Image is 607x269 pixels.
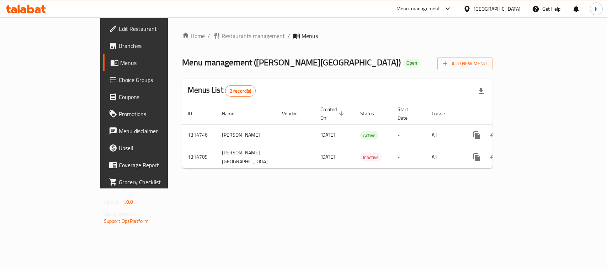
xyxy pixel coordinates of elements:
[468,127,485,144] button: more
[119,161,196,169] span: Coverage Report
[595,5,597,13] span: k
[103,157,202,174] a: Coverage Report
[119,24,196,33] span: Edit Restaurant
[320,105,346,122] span: Created On
[432,109,454,118] span: Locale
[122,197,133,207] span: 1.0.0
[188,85,256,97] h2: Menus List
[103,71,202,88] a: Choice Groups
[485,149,502,166] button: Change Status
[222,109,244,118] span: Name
[437,57,492,70] button: Add New Menu
[360,109,383,118] span: Status
[120,59,196,67] span: Menus
[119,110,196,118] span: Promotions
[213,32,285,40] a: Restaurants management
[404,59,420,67] div: Open
[404,60,420,66] span: Open
[360,153,382,161] span: Inactive
[360,153,382,161] div: Inactive
[182,32,492,40] nav: breadcrumb
[216,124,276,146] td: [PERSON_NAME]
[320,130,335,139] span: [DATE]
[104,216,149,226] a: Support.OpsPlatform
[443,59,487,68] span: Add New Menu
[396,5,440,13] div: Menu-management
[119,144,196,152] span: Upsell
[282,109,306,118] span: Vendor
[320,152,335,161] span: [DATE]
[103,54,202,71] a: Menus
[426,124,463,146] td: All
[463,103,542,125] th: Actions
[473,82,490,99] div: Export file
[103,105,202,122] a: Promotions
[225,85,256,97] div: Total records count
[103,20,202,37] a: Edit Restaurant
[392,124,426,146] td: -
[182,103,542,169] table: enhanced table
[485,127,502,144] button: Change Status
[103,37,202,54] a: Branches
[119,127,196,135] span: Menu disclaimer
[208,32,210,40] li: /
[103,174,202,191] a: Grocery Checklist
[222,32,285,40] span: Restaurants management
[119,76,196,84] span: Choice Groups
[225,88,256,94] span: 2 record(s)
[188,109,201,118] span: ID
[103,139,202,157] a: Upsell
[103,122,202,139] a: Menu disclaimer
[360,131,378,139] span: Active
[288,32,290,40] li: /
[398,105,417,122] span: Start Date
[426,146,463,168] td: All
[216,146,276,168] td: [PERSON_NAME][GEOGRAPHIC_DATA]
[103,88,202,105] a: Coupons
[182,54,401,70] span: Menu management ( [PERSON_NAME][GEOGRAPHIC_DATA] )
[119,42,196,50] span: Branches
[119,93,196,101] span: Coupons
[302,32,318,40] span: Menus
[392,146,426,168] td: -
[104,209,137,219] span: Get support on:
[468,149,485,166] button: more
[474,5,521,13] div: [GEOGRAPHIC_DATA]
[104,197,121,207] span: Version:
[119,178,196,186] span: Grocery Checklist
